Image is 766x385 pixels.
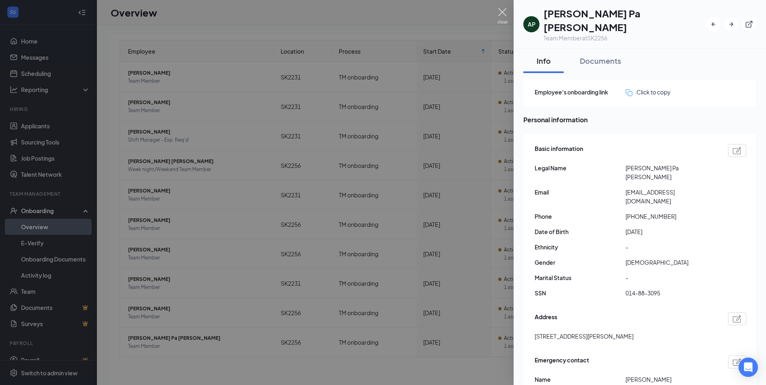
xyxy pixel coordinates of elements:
span: Legal Name [535,163,625,172]
span: Phone [535,212,625,221]
span: Name [535,375,625,384]
span: [STREET_ADDRESS][PERSON_NAME] [535,332,634,341]
svg: ExternalLink [745,20,753,28]
span: 014-88-3095 [625,289,716,297]
span: Marital Status [535,273,625,282]
span: - [625,243,716,251]
img: click-to-copy.71757273a98fde459dfc.svg [625,89,632,96]
span: [PERSON_NAME] Pa [PERSON_NAME] [625,163,716,181]
svg: ArrowRight [727,20,735,28]
span: [DATE] [625,227,716,236]
span: SSN [535,289,625,297]
span: [PERSON_NAME] [625,375,716,384]
div: Documents [580,56,621,66]
div: AP [528,20,535,28]
div: Open Intercom Messenger [739,358,758,377]
span: Gender [535,258,625,267]
span: Emergency contact [535,356,589,368]
span: Employee's onboarding link [535,88,625,96]
span: Address [535,312,557,325]
span: [DEMOGRAPHIC_DATA] [625,258,716,267]
button: ArrowRight [724,17,739,31]
span: Personal information [523,115,756,125]
span: Date of Birth [535,227,625,236]
div: Team Member at SK2256 [544,34,706,42]
span: Ethnicity [535,243,625,251]
h1: [PERSON_NAME] Pa [PERSON_NAME] [544,6,706,34]
div: Info [531,56,556,66]
svg: ArrowLeftNew [709,20,718,28]
span: [PHONE_NUMBER] [625,212,716,221]
span: - [625,273,716,282]
span: Email [535,188,625,197]
button: ArrowLeftNew [706,17,721,31]
button: ExternalLink [742,17,756,31]
span: [EMAIL_ADDRESS][DOMAIN_NAME] [625,188,716,205]
button: Click to copy [625,88,671,96]
span: Basic information [535,144,583,157]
